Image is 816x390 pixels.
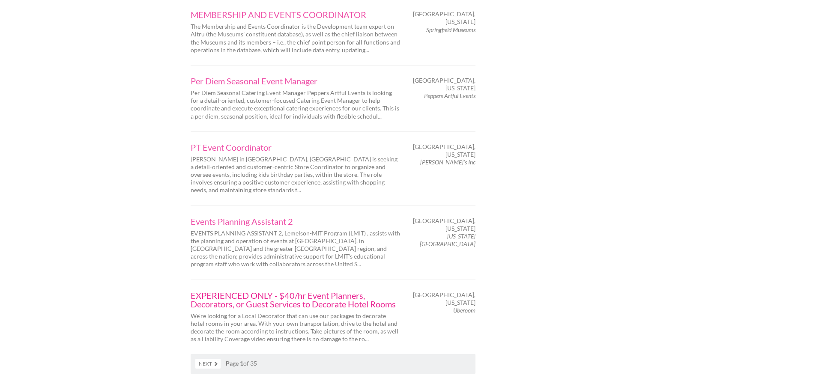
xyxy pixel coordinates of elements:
span: [GEOGRAPHIC_DATA], [US_STATE] [413,291,475,307]
em: Uberoom [453,307,475,314]
em: Peppers Artful Events [424,92,475,99]
span: [GEOGRAPHIC_DATA], [US_STATE] [413,143,475,158]
a: EXPERIENCED ONLY - $40/hr Event Planners, Decorators, or Guest Services to Decorate Hotel Rooms [191,291,401,308]
a: Next [195,359,221,369]
em: [US_STATE][GEOGRAPHIC_DATA] [420,232,475,247]
nav: of 35 [191,354,475,374]
a: PT Event Coordinator [191,143,401,152]
p: EVENTS PLANNING ASSISTANT 2, Lemelson-MIT Program (LMIT) , assists with the planning and operatio... [191,229,401,268]
a: Per Diem Seasonal Event Manager [191,77,401,85]
span: [GEOGRAPHIC_DATA], [US_STATE] [413,10,475,26]
p: We're looking for a Local Decorator that can use our packages to decorate hotel rooms in your are... [191,312,401,343]
a: Events Planning Assistant 2 [191,217,401,226]
em: Springfield Museums [426,26,475,33]
span: [GEOGRAPHIC_DATA], [US_STATE] [413,217,475,232]
p: Per Diem Seasonal Catering Event Manager Peppers Artful Events is looking for a detail-oriented, ... [191,89,401,120]
em: [PERSON_NAME]'s Inc [420,158,475,166]
a: MEMBERSHIP AND EVENTS COORDINATOR [191,10,401,19]
p: [PERSON_NAME] in [GEOGRAPHIC_DATA], [GEOGRAPHIC_DATA] is seeking a detail-oriented and customer-c... [191,155,401,194]
strong: Page 1 [226,360,243,367]
p: The Membership and Events Coordinator is the Development team expert on Altru (the Museums’ const... [191,23,401,54]
span: [GEOGRAPHIC_DATA], [US_STATE] [413,77,475,92]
